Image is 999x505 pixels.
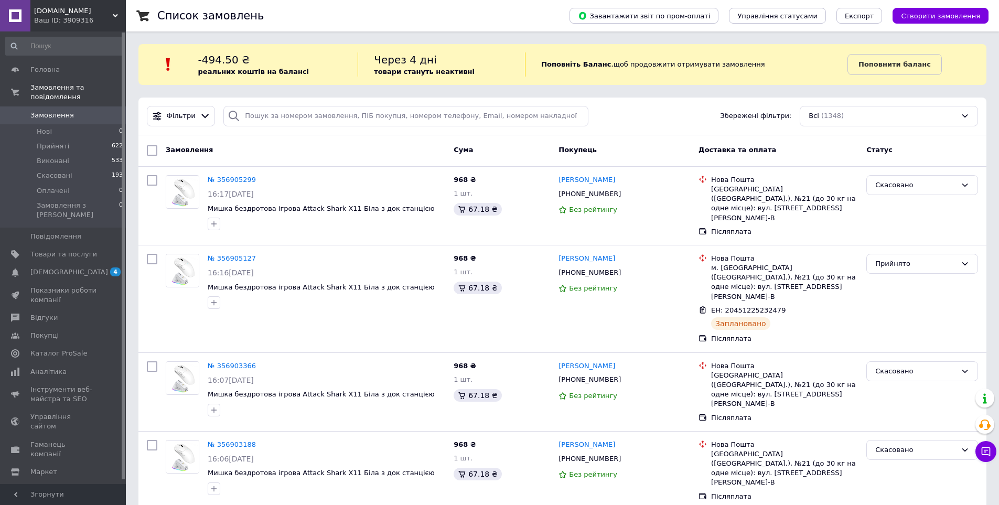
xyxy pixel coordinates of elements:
span: Всі [809,111,819,121]
div: [PHONE_NUMBER] [556,187,623,201]
b: реальних коштів на балансі [198,68,309,76]
img: Фото товару [166,176,199,208]
span: 968 ₴ [454,176,476,184]
input: Пошук [5,37,124,56]
span: Управління сайтом [30,412,97,431]
div: [GEOGRAPHIC_DATA] ([GEOGRAPHIC_DATA].), №21 (до 30 кг на одне місце): вул. [STREET_ADDRESS][PERSO... [711,449,858,488]
span: Головна [30,65,60,74]
a: Фото товару [166,361,199,395]
span: [DEMOGRAPHIC_DATA] [30,267,108,277]
a: № 356905127 [208,254,256,262]
div: м. [GEOGRAPHIC_DATA] ([GEOGRAPHIC_DATA].), №21 (до 30 кг на одне місце): вул. [STREET_ADDRESS][PE... [711,263,858,302]
span: Оплачені [37,186,70,196]
button: Чат з покупцем [975,441,996,462]
span: Відгуки [30,313,58,323]
span: Без рейтингу [569,392,617,400]
span: -494.50 ₴ [198,53,250,66]
span: Без рейтингу [569,284,617,292]
span: Показники роботи компанії [30,286,97,305]
div: 67.18 ₴ [454,203,501,216]
span: 0 [119,127,123,136]
b: Поповніть Баланс [541,60,611,68]
span: Аналітика [30,367,67,377]
div: [GEOGRAPHIC_DATA] ([GEOGRAPHIC_DATA].), №21 (до 30 кг на одне місце): вул. [STREET_ADDRESS][PERSO... [711,185,858,223]
img: Фото товару [166,440,199,473]
span: Фільтри [167,111,196,121]
span: Завантажити звіт по пром-оплаті [578,11,710,20]
h1: Список замовлень [157,9,264,22]
a: [PERSON_NAME] [558,361,615,371]
span: Створити замовлення [901,12,980,20]
span: Замовлення з [PERSON_NAME] [37,201,119,220]
button: Завантажити звіт по пром-оплаті [570,8,718,24]
span: Гаманець компанії [30,440,97,459]
span: Без рейтингу [569,206,617,213]
span: 16:17[DATE] [208,190,254,198]
div: Скасовано [875,180,957,191]
b: Поповнити баланс [858,60,931,68]
span: 968 ₴ [454,254,476,262]
button: Управління статусами [729,8,826,24]
div: 67.18 ₴ [454,282,501,294]
div: [PHONE_NUMBER] [556,373,623,386]
span: Замовлення та повідомлення [30,83,126,102]
a: [PERSON_NAME] [558,175,615,185]
div: 67.18 ₴ [454,468,501,480]
div: Ваш ID: 3909316 [34,16,126,25]
span: Замовлення [30,111,74,120]
div: Скасовано [875,445,957,456]
span: Без рейтингу [569,470,617,478]
span: Через 4 дні [374,53,437,66]
div: [GEOGRAPHIC_DATA] ([GEOGRAPHIC_DATA].), №21 (до 30 кг на одне місце): вул. [STREET_ADDRESS][PERSO... [711,371,858,409]
div: Скасовано [875,366,957,377]
a: Поповнити баланс [847,54,942,75]
span: Статус [866,146,893,154]
span: Експорт [845,12,874,20]
span: Доставка та оплата [699,146,776,154]
span: 1 шт. [454,375,472,383]
span: Маркет [30,467,57,477]
span: Скасовані [37,171,72,180]
span: 1 шт. [454,189,472,197]
a: [PERSON_NAME] [558,440,615,450]
div: Заплановано [711,317,770,330]
span: Прийняті [37,142,69,151]
b: товари стануть неактивні [374,68,475,76]
span: 16:06[DATE] [208,455,254,463]
div: Нова Пошта [711,254,858,263]
span: Замовлення [166,146,213,154]
span: PROSTOSHOP.TOP [34,6,113,16]
span: 193 [112,171,123,180]
div: Післяплата [711,334,858,343]
span: Повідомлення [30,232,81,241]
span: Мишка бездротова ігрова Attack Shark X11 Біла з док станцією [208,469,435,477]
span: Каталог ProSale [30,349,87,358]
a: Мишка бездротова ігрова Attack Shark X11 Біла з док станцією [208,283,435,291]
span: 622 [112,142,123,151]
span: 968 ₴ [454,362,476,370]
a: Мишка бездротова ігрова Attack Shark X11 Біла з док станцією [208,205,435,212]
div: [PHONE_NUMBER] [556,266,623,280]
span: 533 [112,156,123,166]
span: Покупці [30,331,59,340]
span: Інструменти веб-майстра та SEO [30,385,97,404]
span: 16:07[DATE] [208,376,254,384]
span: Управління статусами [737,12,818,20]
input: Пошук за номером замовлення, ПІБ покупця, номером телефону, Email, номером накладної [223,106,588,126]
span: (1348) [821,112,844,120]
span: 0 [119,186,123,196]
button: Експорт [836,8,883,24]
div: Післяплата [711,492,858,501]
span: Покупець [558,146,597,154]
a: Мишка бездротова ігрова Attack Shark X11 Біла з док станцією [208,390,435,398]
span: 1 шт. [454,268,472,276]
img: Фото товару [166,254,199,287]
span: 968 ₴ [454,440,476,448]
a: Створити замовлення [882,12,989,19]
span: Нові [37,127,52,136]
span: Cума [454,146,473,154]
a: [PERSON_NAME] [558,254,615,264]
